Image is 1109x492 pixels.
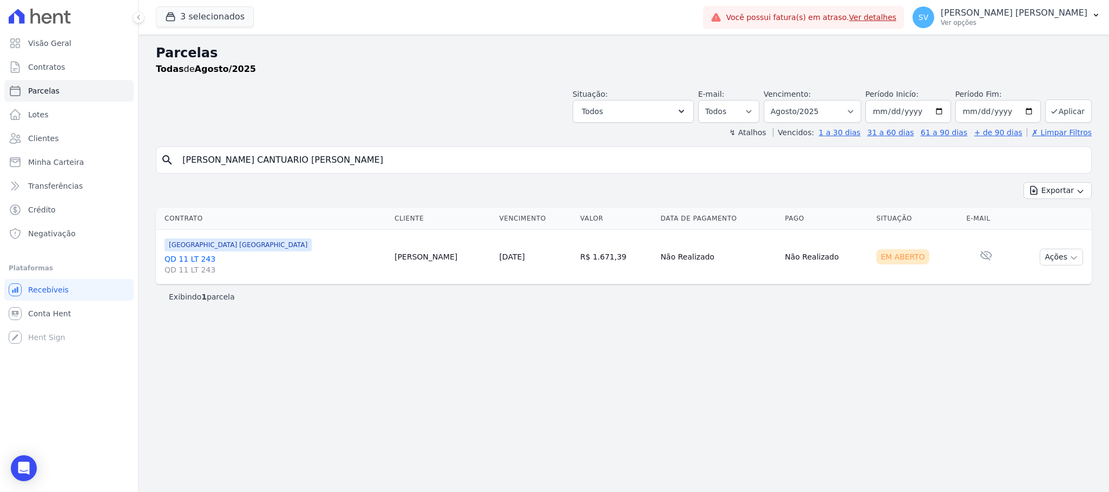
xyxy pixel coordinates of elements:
span: Todos [582,105,603,118]
span: Negativação [28,228,76,239]
a: Crédito [4,199,134,221]
button: SV [PERSON_NAME] [PERSON_NAME] Ver opções [904,2,1109,32]
h2: Parcelas [156,43,1092,63]
p: Ver opções [941,18,1087,27]
a: QD 11 LT 243QD 11 LT 243 [165,254,386,275]
a: Transferências [4,175,134,197]
input: Buscar por nome do lote ou do cliente [176,149,1087,171]
td: [PERSON_NAME] [390,230,495,284]
a: Conta Hent [4,303,134,324]
span: Parcelas [28,85,60,96]
span: [GEOGRAPHIC_DATA] [GEOGRAPHIC_DATA] [165,238,312,251]
th: E-mail [962,208,1009,230]
a: [DATE] [499,252,524,261]
button: Ações [1040,249,1083,265]
span: SV [918,14,928,21]
p: [PERSON_NAME] [PERSON_NAME] [941,8,1087,18]
button: Aplicar [1045,99,1092,123]
a: Clientes [4,128,134,149]
button: Exportar [1023,182,1092,199]
span: Você possui fatura(s) em atraso. [726,12,896,23]
th: Cliente [390,208,495,230]
a: ✗ Limpar Filtros [1027,128,1092,137]
a: Contratos [4,56,134,78]
span: Minha Carteira [28,157,84,168]
label: E-mail: [698,90,725,98]
button: Todos [573,100,694,123]
a: 1 a 30 dias [819,128,861,137]
strong: Todas [156,64,184,74]
span: QD 11 LT 243 [165,264,386,275]
span: Crédito [28,204,56,215]
a: Lotes [4,104,134,125]
th: Situação [872,208,962,230]
span: Conta Hent [28,308,71,319]
a: Ver detalhes [849,13,897,22]
label: Vencimento: [764,90,811,98]
label: ↯ Atalhos [729,128,766,137]
a: Visão Geral [4,32,134,54]
td: Não Realizado [780,230,872,284]
label: Período Fim: [955,89,1041,100]
span: Lotes [28,109,49,120]
span: Contratos [28,62,65,72]
td: Não Realizado [656,230,780,284]
a: 61 a 90 dias [921,128,967,137]
th: Valor [576,208,656,230]
th: Contrato [156,208,390,230]
div: Plataformas [9,262,129,275]
label: Vencidos: [773,128,814,137]
div: Open Intercom Messenger [11,455,37,481]
div: Em Aberto [876,249,929,264]
span: Transferências [28,181,83,191]
a: Minha Carteira [4,151,134,173]
a: Recebíveis [4,279,134,301]
a: Negativação [4,223,134,244]
button: 3 selecionados [156,6,254,27]
a: Parcelas [4,80,134,102]
span: Clientes [28,133,58,144]
label: Período Inicío: [865,90,918,98]
td: R$ 1.671,39 [576,230,656,284]
th: Vencimento [495,208,576,230]
b: 1 [201,292,207,301]
a: + de 90 dias [974,128,1022,137]
i: search [161,154,174,167]
th: Data de Pagamento [656,208,780,230]
span: Recebíveis [28,284,69,295]
a: 31 a 60 dias [867,128,914,137]
th: Pago [780,208,872,230]
span: Visão Geral [28,38,71,49]
strong: Agosto/2025 [195,64,256,74]
label: Situação: [573,90,608,98]
p: de [156,63,256,76]
p: Exibindo parcela [169,291,235,302]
